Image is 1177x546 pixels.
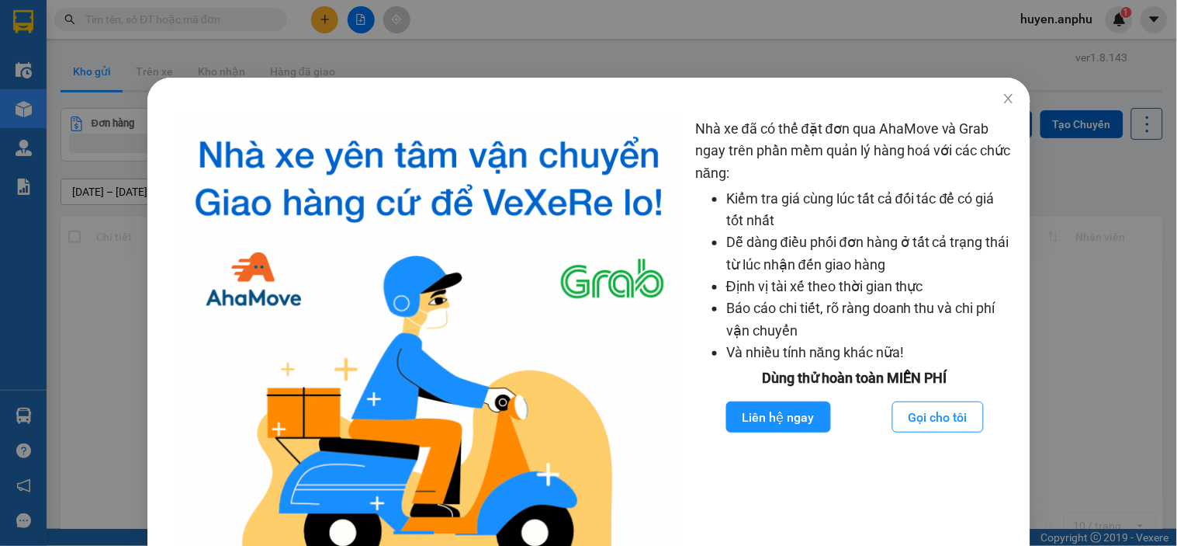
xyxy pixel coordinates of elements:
li: Kiểm tra giá cùng lúc tất cả đối tác để có giá tốt nhất [726,188,1015,232]
button: Liên hệ ngay [725,402,830,433]
button: Gọi cho tôi [892,402,984,433]
div: Dùng thử hoàn toàn MIỄN PHÍ [695,367,1015,389]
button: Close [986,78,1030,121]
span: Gọi cho tôi [909,408,968,427]
li: Dễ dàng điều phối đơn hàng ở tất cả trạng thái từ lúc nhận đến giao hàng [726,231,1015,276]
li: Báo cáo chi tiết, rõ ràng doanh thu và chi phí vận chuyển [726,297,1015,342]
li: Và nhiều tính năng khác nữa! [726,342,1015,363]
span: close [1002,92,1014,105]
li: Định vị tài xế theo thời gian thực [726,276,1015,297]
span: Liên hệ ngay [742,408,814,427]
